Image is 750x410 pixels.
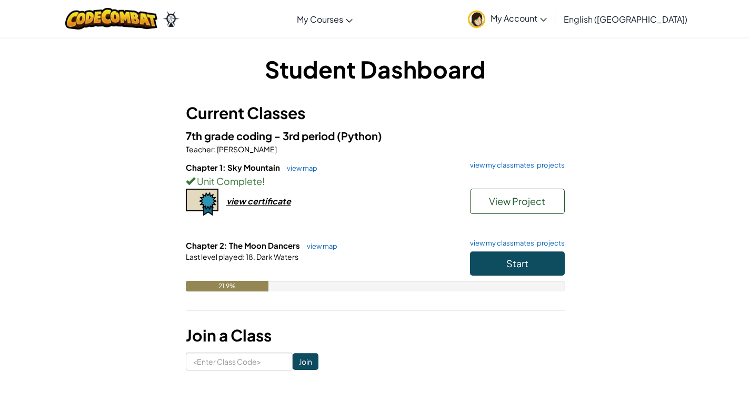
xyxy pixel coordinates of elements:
a: view map [302,242,337,250]
h3: Current Classes [186,101,565,125]
a: view map [282,164,317,172]
span: [PERSON_NAME] [216,144,277,154]
span: Teacher [186,144,214,154]
button: Start [470,251,565,276]
h3: Join a Class [186,324,565,347]
h1: Student Dashboard [186,53,565,85]
a: My Courses [292,5,358,33]
a: view my classmates' projects [465,162,565,169]
span: My Account [491,13,547,24]
span: Chapter 2: The Moon Dancers [186,240,302,250]
span: Unit Complete [195,175,262,187]
a: view certificate [186,196,291,207]
span: 18. [245,252,255,261]
img: avatar [468,11,485,28]
a: My Account [463,2,552,35]
span: 7th grade coding - 3rd period [186,129,337,142]
img: CodeCombat logo [65,8,157,30]
span: Last level played [186,252,243,261]
span: : [243,252,245,261]
span: ! [262,175,265,187]
div: view certificate [226,196,291,207]
a: English ([GEOGRAPHIC_DATA]) [558,5,693,33]
span: : [214,144,216,154]
span: My Courses [297,14,343,25]
div: 21.9% [186,281,269,291]
span: View Project [489,195,545,207]
span: Start [506,257,528,269]
img: Ozaria [163,11,179,27]
button: View Project [470,189,565,214]
input: <Enter Class Code> [186,353,293,370]
span: Dark Waters [255,252,298,261]
img: certificate-icon.png [186,189,218,216]
span: English ([GEOGRAPHIC_DATA]) [564,14,687,25]
a: view my classmates' projects [465,240,565,247]
span: (Python) [337,129,382,142]
span: Chapter 1: Sky Mountain [186,162,282,172]
input: Join [293,353,318,370]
